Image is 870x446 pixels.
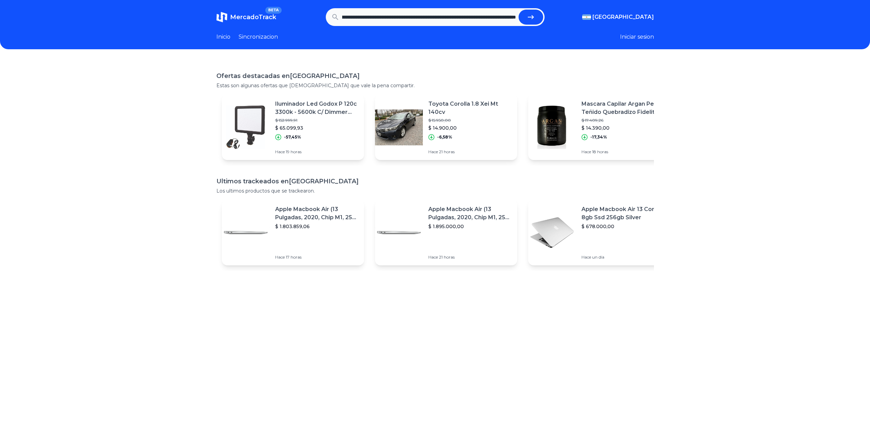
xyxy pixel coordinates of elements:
p: $ 14.390,00 [581,124,665,131]
p: Apple Macbook Air (13 Pulgadas, 2020, Chip M1, 256 Gb De Ssd, 8 Gb De Ram) - Plata [428,205,512,222]
img: Featured image [222,103,270,151]
p: Los ultimos productos que se trackearon. [216,187,654,194]
img: Argentina [582,14,591,20]
span: MercadoTrack [230,13,276,21]
p: Hace 18 horas [581,149,665,155]
p: Iluminador Led Godox P 120c 3300k - 5600k C/ Dimmer Nikon [275,100,359,116]
p: Mascara Capilar Argan Pelo Teñido Quebradizo Fidelite X 1kg [581,100,665,116]
img: MercadoTrack [216,12,227,23]
p: Toyota Corolla 1.8 Xei Mt 140cv [428,100,512,116]
p: -57,45% [284,134,301,140]
p: Estas son algunas ofertas que [DEMOGRAPHIC_DATA] que vale la pena compartir. [216,82,654,89]
p: $ 15.950,00 [428,118,512,123]
p: -17,34% [590,134,607,140]
p: Hace 17 horas [275,254,359,260]
span: [GEOGRAPHIC_DATA] [592,13,654,21]
h1: Ofertas destacadas en [GEOGRAPHIC_DATA] [216,71,654,81]
p: Apple Macbook Air 13 Core I5 8gb Ssd 256gb Silver [581,205,665,222]
p: Hace 21 horas [428,254,512,260]
button: Iniciar sesion [620,33,654,41]
a: Sincronizacion [239,33,278,41]
a: Featured imageMascara Capilar Argan Pelo Teñido Quebradizo Fidelite X 1kg$ 17.409,26$ 14.390,00-1... [528,94,670,160]
a: Featured imageApple Macbook Air (13 Pulgadas, 2020, Chip M1, 256 Gb De Ssd, 8 Gb De Ram) - Plata$... [222,200,364,265]
a: Featured imageIluminador Led Godox P 120c 3300k - 5600k C/ Dimmer Nikon$ 152.999,91$ 65.099,93-57... [222,94,364,160]
a: MercadoTrackBETA [216,12,276,23]
p: Hace 21 horas [428,149,512,155]
span: BETA [265,7,281,14]
img: Featured image [528,103,576,151]
img: Featured image [375,209,423,257]
p: $ 678.000,00 [581,223,665,230]
p: $ 17.409,26 [581,118,665,123]
img: Featured image [528,209,576,257]
p: $ 1.803.859,06 [275,223,359,230]
a: Inicio [216,33,230,41]
p: Hace 19 horas [275,149,359,155]
h1: Ultimos trackeados en [GEOGRAPHIC_DATA] [216,176,654,186]
p: $ 65.099,93 [275,124,359,131]
p: $ 152.999,91 [275,118,359,123]
img: Featured image [375,103,423,151]
p: Hace un día [581,254,665,260]
p: Apple Macbook Air (13 Pulgadas, 2020, Chip M1, 256 Gb De Ssd, 8 Gb De Ram) - Plata [275,205,359,222]
button: [GEOGRAPHIC_DATA] [582,13,654,21]
p: -6,58% [437,134,452,140]
p: $ 14.900,00 [428,124,512,131]
a: Featured imageApple Macbook Air (13 Pulgadas, 2020, Chip M1, 256 Gb De Ssd, 8 Gb De Ram) - Plata$... [375,200,517,265]
img: Featured image [222,209,270,257]
p: $ 1.895.000,00 [428,223,512,230]
a: Featured imageToyota Corolla 1.8 Xei Mt 140cv$ 15.950,00$ 14.900,00-6,58%Hace 21 horas [375,94,517,160]
a: Featured imageApple Macbook Air 13 Core I5 8gb Ssd 256gb Silver$ 678.000,00Hace un día [528,200,670,265]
